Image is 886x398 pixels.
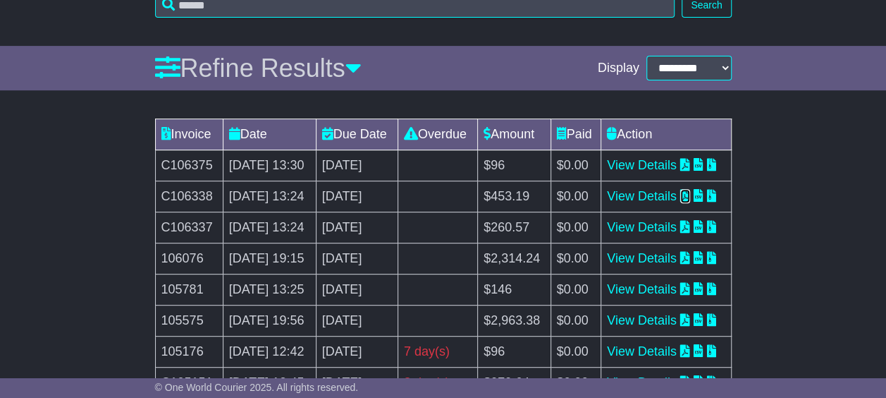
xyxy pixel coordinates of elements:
[404,342,472,361] div: 7 day(s)
[607,344,677,358] a: View Details
[155,119,223,150] td: Invoice
[155,275,223,306] td: 105781
[155,243,223,275] td: 106076
[478,275,551,306] td: $146
[155,54,362,83] a: Refine Results
[398,119,477,150] td: Overdue
[550,306,601,337] td: $0.00
[316,243,398,275] td: [DATE]
[478,306,551,337] td: $2,963.38
[316,119,398,150] td: Due Date
[155,337,223,368] td: 105176
[607,375,677,390] a: View Details
[223,150,316,181] td: [DATE] 13:30
[607,189,677,203] a: View Details
[316,275,398,306] td: [DATE]
[550,119,601,150] td: Paid
[607,282,677,296] a: View Details
[316,150,398,181] td: [DATE]
[607,158,677,172] a: View Details
[316,212,398,243] td: [DATE]
[155,382,359,393] span: © One World Courier 2025. All rights reserved.
[550,212,601,243] td: $0.00
[478,150,551,181] td: $96
[316,337,398,368] td: [DATE]
[607,251,677,265] a: View Details
[607,313,677,327] a: View Details
[607,220,677,234] a: View Details
[155,212,223,243] td: C106337
[404,373,472,392] div: 8 day(s)
[155,306,223,337] td: 105575
[550,150,601,181] td: $0.00
[223,275,316,306] td: [DATE] 13:25
[316,306,398,337] td: [DATE]
[223,337,316,368] td: [DATE] 12:42
[601,119,731,150] td: Action
[223,212,316,243] td: [DATE] 13:24
[478,243,551,275] td: $2,314.24
[223,181,316,212] td: [DATE] 13:24
[223,243,316,275] td: [DATE] 19:15
[155,181,223,212] td: C106338
[223,119,316,150] td: Date
[598,61,639,76] span: Display
[155,150,223,181] td: C106375
[316,181,398,212] td: [DATE]
[550,243,601,275] td: $0.00
[550,181,601,212] td: $0.00
[478,212,551,243] td: $260.57
[550,337,601,368] td: $0.00
[478,181,551,212] td: $453.19
[478,119,551,150] td: Amount
[550,275,601,306] td: $0.00
[478,337,551,368] td: $96
[223,306,316,337] td: [DATE] 19:56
